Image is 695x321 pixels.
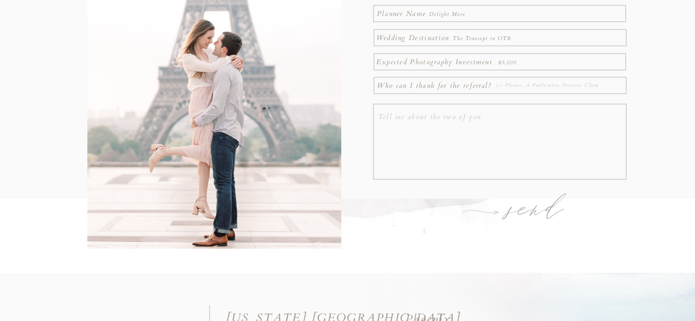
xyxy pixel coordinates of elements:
p: Who can I thank for the referral? [377,78,496,91]
p: Wedding Destination [376,30,449,43]
a: send [494,191,580,229]
p: Expected Photography Investment [376,54,497,66]
p: Planner Name [377,6,429,22]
